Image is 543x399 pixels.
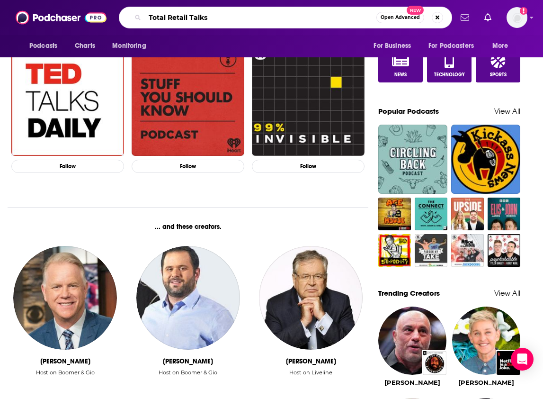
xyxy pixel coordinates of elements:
img: Ace On The House [378,198,411,230]
img: 99% Invisible [252,43,365,155]
img: Stuff You Should Know [132,43,244,155]
a: Show notifications dropdown [481,9,495,26]
span: Sports [490,72,507,78]
a: Show notifications dropdown [457,9,473,26]
a: Ellen DeGeneres [458,379,514,386]
input: Search podcasts, credits, & more... [145,10,376,25]
svg: Add a profile image [520,7,527,15]
span: Open Advanced [381,15,420,20]
div: Host on Boomer & Gio [159,369,217,376]
div: Host on Liveline [289,369,332,390]
button: Follow [11,160,124,173]
button: open menu [422,37,488,55]
img: Joe Rogan [378,307,446,375]
div: Host on Liveline [289,369,332,376]
span: More [492,39,508,53]
a: Charts [69,37,101,55]
button: open menu [486,37,520,55]
img: Gregg Giannotti [136,246,240,350]
button: Follow [132,160,244,173]
button: Open AdvancedNew [376,12,424,23]
span: For Business [374,39,411,53]
div: Boomer Esiason [40,357,90,365]
button: open menu [367,37,423,55]
span: For Podcasters [428,39,474,53]
img: TED Talks Daily [11,43,124,155]
div: ... and these creators. [8,223,368,231]
a: Popular Podcasts [378,107,439,116]
img: Netflix Is A Daily Joke [497,351,520,375]
button: Show profile menu [507,7,527,28]
img: Le Batard & Friends - STUpodity [378,234,411,267]
span: Podcasts [29,39,57,53]
div: Gregg Giannotti [163,357,213,365]
button: Follow [252,160,365,173]
img: Psychobabble with Tyler Oakley & Korey Kuhl [488,234,520,267]
a: News [378,50,423,82]
button: open menu [23,37,70,55]
div: Host on Boomer & Gio [159,369,217,390]
img: Elis James and John Robins [488,198,520,230]
div: Open Intercom Messenger [511,348,534,371]
div: Host on Boomer & Gio [36,369,95,376]
a: Technology [427,50,472,82]
img: Pardon My Take [415,234,447,267]
img: Kickass News [451,125,520,194]
a: Trending Creators [378,289,440,298]
img: User Profile [507,7,527,28]
a: View All [494,107,520,116]
img: Joe Duffy [259,246,363,350]
span: Logged in as kkitamorn [507,7,527,28]
a: Joe Rogan [384,379,440,386]
span: Charts [75,39,95,53]
img: The Connect [415,198,447,230]
a: View All [494,289,520,298]
img: Million Dollaz Worth Of Game [451,234,484,267]
img: Boomer Esiason [13,246,117,350]
div: Joe Duffy [286,357,336,365]
span: New [407,6,424,15]
span: Technology [434,72,465,78]
button: open menu [106,37,158,55]
img: Ellen DeGeneres [452,307,520,375]
span: Monitoring [112,39,146,53]
img: The Joe Rogan Experience [423,351,446,375]
span: News [394,72,407,78]
img: Circling Back [378,125,447,194]
img: THE UPSIDE with Callie and Jeff Dauler [451,198,484,230]
img: Podchaser - Follow, Share and Rate Podcasts [16,9,107,27]
a: Sports [476,50,520,82]
div: Host on Boomer & Gio [36,369,95,390]
div: Search podcasts, credits, & more... [119,7,452,28]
